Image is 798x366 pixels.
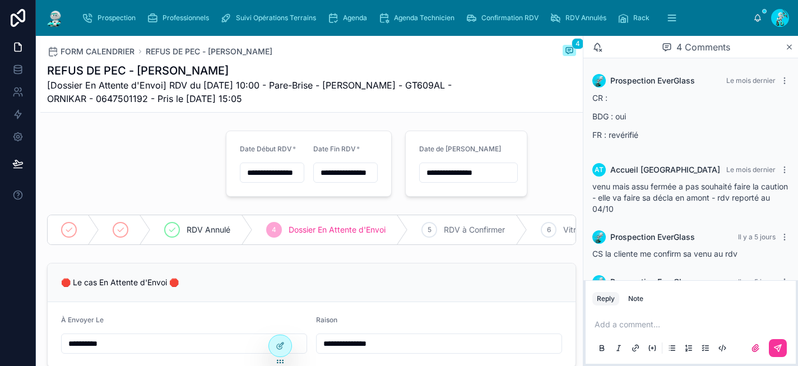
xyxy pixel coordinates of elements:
[324,8,375,28] a: Agenda
[676,40,730,54] span: 4 Comments
[74,6,753,30] div: scrollable content
[394,13,454,22] span: Agenda Technicien
[481,13,539,22] span: Confirmation RDV
[563,224,644,235] span: Vitrage à Commander
[375,8,462,28] a: Agenda Technicien
[592,292,619,305] button: Reply
[217,8,324,28] a: Suivi Opérations Terrains
[462,8,546,28] a: Confirmation RDV
[236,13,316,22] span: Suivi Opérations Terrains
[610,231,695,243] span: Prospection EverGlass
[98,13,136,22] span: Prospection
[592,129,789,141] p: FR : revérifié
[146,46,272,57] a: REFUS DE PEC - [PERSON_NAME]
[546,8,614,28] a: RDV Annulés
[240,145,292,153] span: Date Début RDV
[614,8,657,28] a: Rack
[163,13,209,22] span: Professionnels
[633,13,649,22] span: Rack
[726,76,776,85] span: Le mois dernier
[592,110,789,122] p: BDG : oui
[316,316,337,324] span: Raison
[595,165,604,174] span: AT
[610,75,695,86] span: Prospection EverGlass
[624,292,648,305] button: Note
[563,45,576,58] button: 4
[592,249,737,258] span: CS la cliente me confirm sa venu au rdv
[45,9,65,27] img: App logo
[61,46,134,57] span: FORM CALENDRIER
[428,225,432,234] span: 5
[610,164,720,175] span: Accueil [GEOGRAPHIC_DATA]
[78,8,143,28] a: Prospection
[444,224,505,235] span: RDV à Confirmer
[738,277,776,286] span: Il y a 5 jours
[47,63,492,78] h1: REFUS DE PEC - [PERSON_NAME]
[628,294,643,303] div: Note
[272,225,276,234] span: 4
[289,224,386,235] span: Dossier En Attente d'Envoi
[592,182,788,214] span: venu mais assu fermée a pas souhaité faire la caution - elle va faire sa décla en amont - rdv rep...
[187,224,230,235] span: RDV Annulé
[47,78,492,105] span: [Dossier En Attente d'Envoi] RDV du [DATE] 10:00 - Pare-Brise - [PERSON_NAME] - GT609AL - ORNIKAR...
[565,13,606,22] span: RDV Annulés
[47,46,134,57] a: FORM CALENDRIER
[547,225,551,234] span: 6
[419,145,501,153] span: Date de [PERSON_NAME]
[61,316,104,324] span: À Envoyer Le
[143,8,217,28] a: Professionnels
[343,13,367,22] span: Agenda
[610,276,695,288] span: Prospection EverGlass
[592,92,789,104] p: CR :
[572,38,584,49] span: 4
[313,145,356,153] span: Date Fin RDV
[738,233,776,241] span: Il y a 5 jours
[726,165,776,174] span: Le mois dernier
[61,277,179,287] span: 🛑 Le cas En Attente d'Envoi 🛑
